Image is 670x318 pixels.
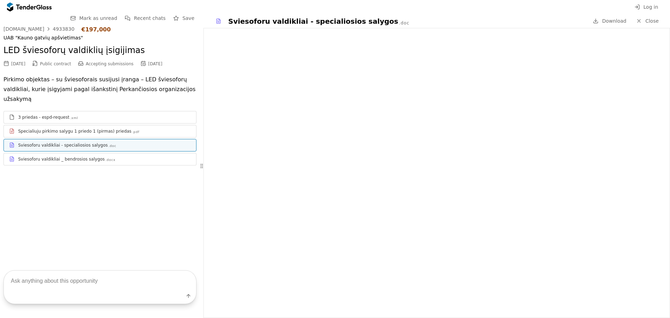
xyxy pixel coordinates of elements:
div: €197,000 [81,26,111,33]
div: Sviesoforu valdikliai - specialiosios salygos [18,142,108,148]
div: .docx [105,158,116,162]
div: [DATE] [11,61,25,66]
div: Sviesoforu valdikliai - specialiosios salygos [228,16,398,26]
a: Specialiuju pirkimo salygu 1 priedo 1 (pirmas) priedas.pdf [3,125,196,138]
div: Sviesoforu valdikliai _ bendrosios salygos [18,156,105,162]
h2: LED šviesoforų valdiklių įsigijimas [3,45,196,57]
span: Public contract [40,61,71,66]
button: Log in [632,3,660,12]
a: Sviesoforu valdikliai _ bendrosios salygos.docx [3,153,196,165]
div: .xml [70,116,78,120]
div: 4933830 [53,27,74,31]
span: Log in [643,4,658,10]
span: Download [602,18,626,24]
span: Mark as unread [79,15,117,21]
span: Recent chats [134,15,166,21]
div: Specialiuju pirkimo salygu 1 priedo 1 (pirmas) priedas [18,128,132,134]
div: [DATE] [148,61,163,66]
button: Save [171,14,196,23]
div: UAB "Kauno gatvių apšvietimas" [3,35,196,41]
span: Accepting submissions [86,61,134,66]
div: 3 priedas - espd-request [18,114,69,120]
div: .doc [109,144,117,148]
a: Download [591,17,628,25]
span: Save [183,15,194,21]
button: Mark as unread [68,14,119,23]
span: Close [645,18,658,24]
a: Close [632,17,663,25]
div: .doc [399,20,409,26]
p: Pirkimo objektas – su šviesoforais susijusi įranga – LED šviesoforų valdikliai, kurie įsigyjami p... [3,75,196,104]
div: [DOMAIN_NAME] [3,27,44,31]
a: [DOMAIN_NAME]4933830 [3,26,74,32]
button: Recent chats [123,14,168,23]
a: 3 priedas - espd-request.xml [3,111,196,124]
div: .pdf [132,130,140,134]
a: Sviesoforu valdikliai - specialiosios salygos.doc [3,139,196,151]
